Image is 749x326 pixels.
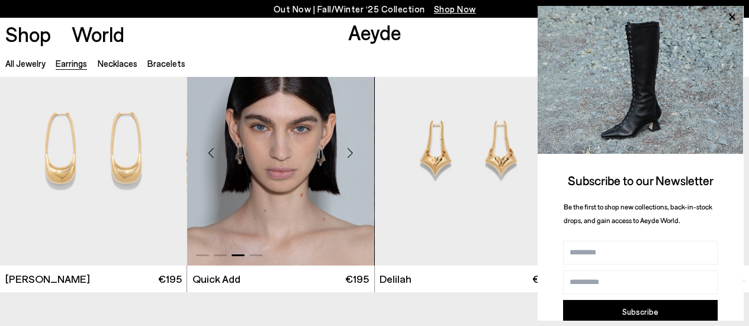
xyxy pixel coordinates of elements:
[192,272,240,286] li: Quick Add
[192,272,240,286] ul: variant
[564,202,712,224] span: Be the first to shop new collections, back-in-stock drops, and gain access to Aeyde World.
[147,58,185,69] a: Bracelets
[568,173,713,188] span: Subscribe to our Newsletter
[193,135,229,170] div: Previous slide
[380,272,412,286] span: Delilah
[348,20,401,44] a: Aeyde
[158,272,182,286] span: €195
[187,31,374,266] img: Delilah Palladium-Plated Earrings
[563,300,718,324] button: Subscribe
[72,24,124,44] a: World
[375,31,562,266] div: 1 / 4
[5,24,51,44] a: Shop
[333,135,368,170] div: Next slide
[56,58,87,69] a: Earrings
[375,31,562,266] img: Delilah 18kt Gold-Plated Earrings
[345,272,369,286] span: €195
[187,266,374,292] a: Quick Add €195
[538,6,743,154] img: 2a6287a1333c9a56320fd6e7b3c4a9a9.jpg
[375,266,561,292] a: Delilah €195
[187,31,374,266] a: Next slide Previous slide
[5,272,90,286] span: [PERSON_NAME]
[532,272,556,286] span: €195
[434,4,476,14] span: Navigate to /collections/new-in
[274,2,476,17] p: Out Now | Fall/Winter ‘25 Collection
[98,58,137,69] a: Necklaces
[187,31,374,266] div: 3 / 4
[5,58,46,69] a: All Jewelry
[375,31,561,266] a: Next slide Previous slide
